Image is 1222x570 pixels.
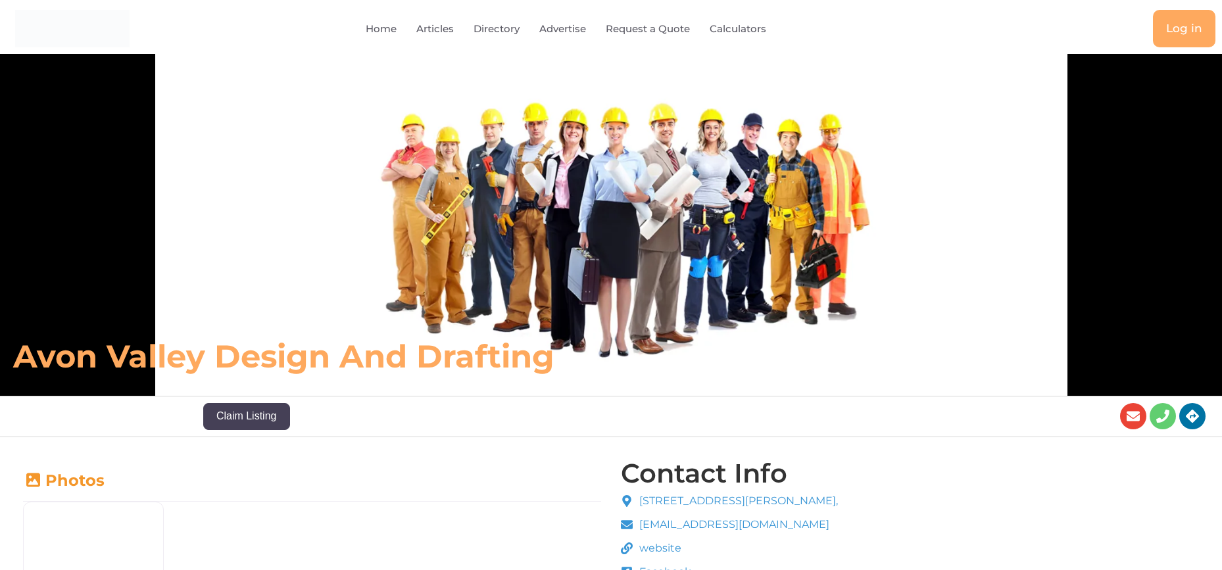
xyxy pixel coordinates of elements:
h6: Avon Valley Design and Drafting [13,337,849,376]
a: Home [366,14,397,44]
span: website [636,540,681,556]
a: Articles [416,14,454,44]
a: Photos [23,471,105,490]
a: Calculators [710,14,766,44]
button: Claim Listing [203,403,290,429]
h4: Contact Info [621,460,787,487]
nav: Menu [249,14,914,44]
span: [EMAIL_ADDRESS][DOMAIN_NAME] [636,517,829,533]
a: Log in [1153,10,1215,47]
span: [STREET_ADDRESS][PERSON_NAME], [636,493,838,509]
span: Log in [1166,23,1202,34]
a: Directory [474,14,520,44]
a: Request a Quote [606,14,690,44]
a: Advertise [539,14,586,44]
a: [EMAIL_ADDRESS][DOMAIN_NAME] [621,517,838,533]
